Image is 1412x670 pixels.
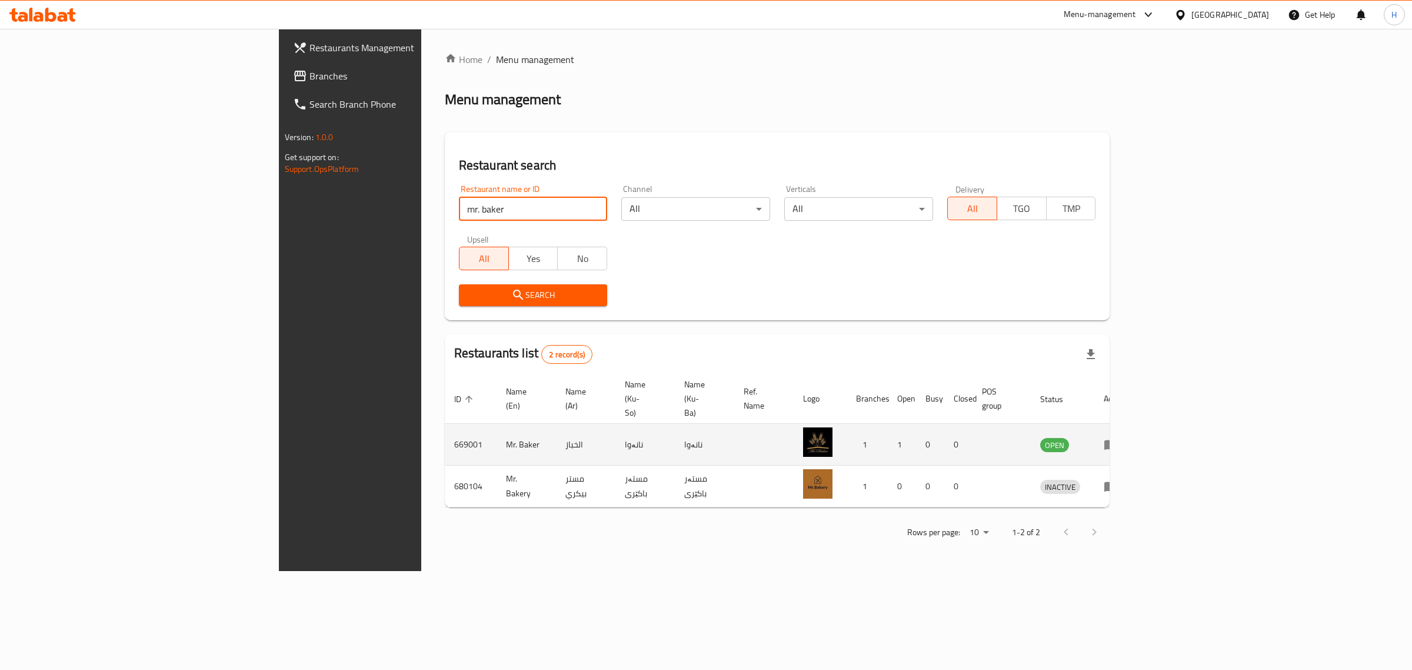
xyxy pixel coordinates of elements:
a: Branches [284,62,515,90]
td: 1 [847,466,888,508]
td: 0 [916,424,944,466]
a: Search Branch Phone [284,90,515,118]
span: All [464,250,504,267]
p: Rows per page: [907,525,960,540]
input: Search for restaurant name or ID.. [459,197,608,221]
button: Search [459,284,608,306]
td: 1 [847,424,888,466]
th: Action [1094,374,1135,424]
span: Version: [285,130,314,145]
span: Status [1040,392,1078,406]
span: Restaurants Management [309,41,505,55]
td: نانەوا [615,424,675,466]
div: Menu-management [1064,8,1136,22]
th: Closed [944,374,973,424]
span: 1.0.0 [315,130,334,145]
span: Search [468,288,598,303]
span: All [953,200,993,217]
div: Menu [1104,479,1125,493]
th: Branches [847,374,888,424]
td: 0 [944,466,973,508]
span: Name (Ku-So) [625,377,661,420]
div: All [621,197,770,221]
td: مستەر باکێری [675,466,734,508]
span: Name (Ar) [565,384,601,413]
td: Mr. Bakery [497,466,556,508]
div: Export file [1077,340,1105,369]
th: Busy [916,374,944,424]
span: Name (En) [506,384,542,413]
span: Yes [514,250,554,267]
h2: Restaurants list [454,344,592,364]
th: Open [888,374,916,424]
td: نانەوا [675,424,734,466]
a: Support.OpsPlatform [285,161,359,177]
span: POS group [982,384,1017,413]
td: 0 [888,466,916,508]
h2: Restaurant search [459,157,1096,174]
button: TGO [997,197,1047,220]
p: 1-2 of 2 [1012,525,1040,540]
button: All [947,197,997,220]
button: All [459,247,509,270]
button: No [557,247,607,270]
label: Upsell [467,235,489,243]
td: مستر بيكري [556,466,615,508]
td: الخباز [556,424,615,466]
span: TGO [1002,200,1042,217]
div: All [784,197,933,221]
a: Restaurants Management [284,34,515,62]
span: Name (Ku-Ba) [684,377,720,420]
div: Rows per page: [965,524,993,542]
span: Menu management [496,52,574,67]
button: Yes [508,247,558,270]
span: ID [454,392,477,406]
h2: Menu management [445,90,561,109]
nav: breadcrumb [445,52,1110,67]
span: H [1391,8,1397,21]
span: Get support on: [285,150,339,165]
span: Branches [309,69,505,83]
div: INACTIVE [1040,480,1080,494]
td: 1 [888,424,916,466]
div: Total records count [541,345,592,364]
td: 0 [944,424,973,466]
div: [GEOGRAPHIC_DATA] [1191,8,1269,21]
button: TMP [1046,197,1096,220]
img: Mr. Baker [803,427,832,457]
table: enhanced table [445,374,1135,508]
label: Delivery [955,185,985,193]
span: INACTIVE [1040,480,1080,494]
span: OPEN [1040,439,1069,452]
td: Mr. Baker [497,424,556,466]
th: Logo [794,374,847,424]
span: TMP [1051,200,1091,217]
span: Search Branch Phone [309,97,505,111]
span: No [562,250,602,267]
span: 2 record(s) [542,349,592,360]
span: Ref. Name [744,384,780,413]
td: مستەر باکێری [615,466,675,508]
img: Mr. Bakery [803,469,832,499]
td: 0 [916,466,944,508]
